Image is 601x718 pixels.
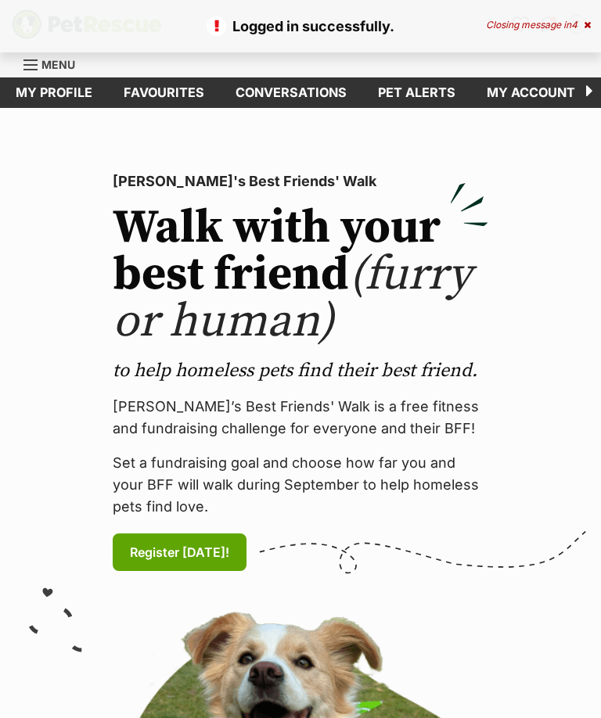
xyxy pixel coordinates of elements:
[23,49,86,77] a: Menu
[108,77,220,108] a: Favourites
[113,452,488,518] p: Set a fundraising goal and choose how far you and your BFF will walk during September to help hom...
[41,58,75,71] span: Menu
[113,533,247,571] a: Register [DATE]!
[113,358,488,383] p: to help homeless pets find their best friend.
[113,171,488,192] p: [PERSON_NAME]'s Best Friends' Walk
[113,205,488,346] h2: Walk with your best friend
[362,77,471,108] a: Pet alerts
[130,543,229,562] span: Register [DATE]!
[471,77,591,108] a: My account
[113,396,488,440] p: [PERSON_NAME]’s Best Friends' Walk is a free fitness and fundraising challenge for everyone and t...
[220,77,362,108] a: conversations
[113,246,472,351] span: (furry or human)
